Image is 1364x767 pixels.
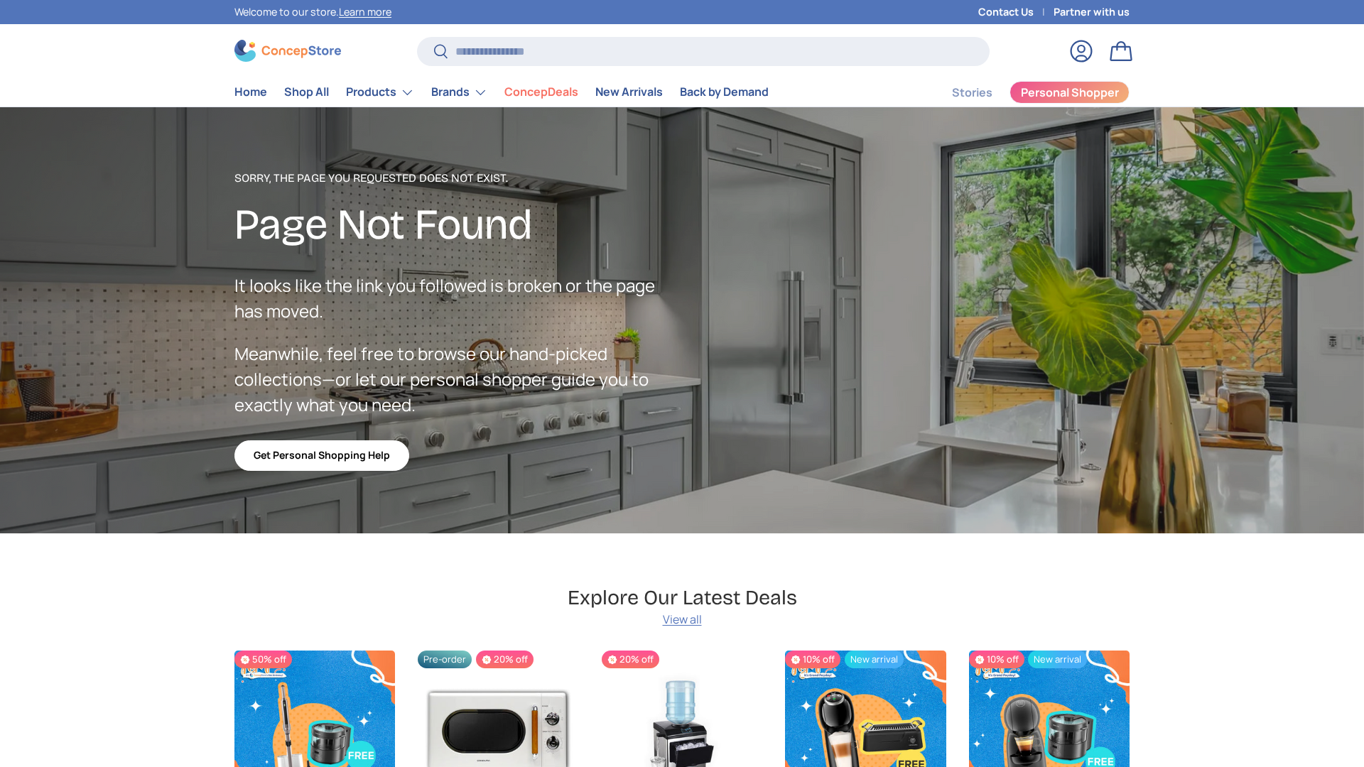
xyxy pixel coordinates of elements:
summary: Products [337,78,423,107]
p: Welcome to our store. [234,4,391,20]
span: 10% off [785,651,840,668]
span: 20% off [476,651,534,668]
span: 10% off [969,651,1024,668]
span: Pre-order [418,651,472,668]
a: Back by Demand [680,78,769,106]
a: Stories [952,79,992,107]
a: Learn more [339,5,391,18]
p: It looks like the link you followed is broken or the page has moved. [234,273,682,324]
a: Personal Shopper [1010,81,1130,104]
nav: Secondary [918,78,1130,107]
summary: Brands [423,78,496,107]
a: New Arrivals [595,78,663,106]
a: Products [346,78,414,107]
nav: Primary [234,78,769,107]
p: Meanwhile, feel free to browse our hand-picked collections—or let our personal shopper guide you ... [234,341,682,418]
p: Sorry, the page you requested does not exist. [234,170,682,187]
span: 20% off [602,651,659,668]
a: Contact Us [978,4,1054,20]
a: View all [663,611,702,628]
span: Personal Shopper [1021,87,1119,98]
img: ConcepStore [234,40,341,62]
a: Partner with us [1054,4,1130,20]
span: 50% off [234,651,292,668]
h2: Page Not Found [234,198,682,251]
h2: Explore Our Latest Deals [568,584,797,611]
span: New arrival [845,651,904,668]
a: Get Personal Shopping Help [234,440,409,471]
a: ConcepDeals [504,78,578,106]
span: New arrival [1028,651,1087,668]
a: Shop All [284,78,329,106]
a: Home [234,78,267,106]
a: Brands [431,78,487,107]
